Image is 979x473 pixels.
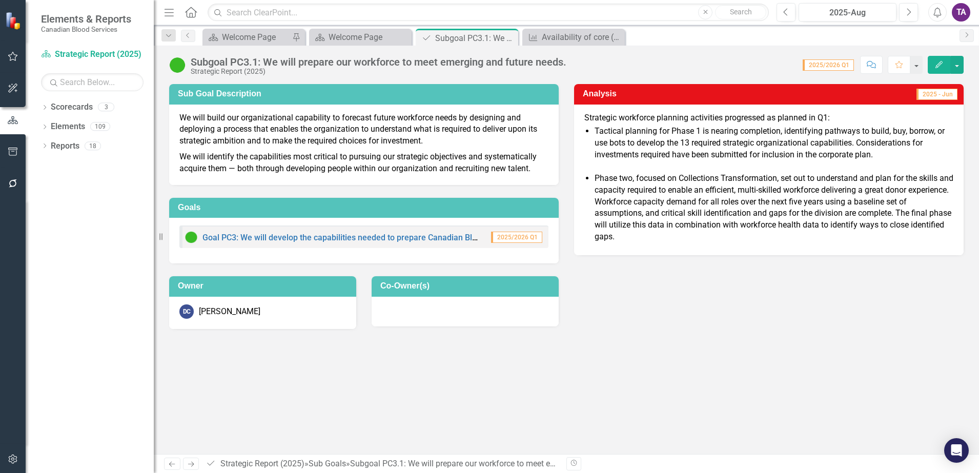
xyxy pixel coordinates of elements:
span: 2025/2026 Q1 [803,59,854,71]
p: We will build our organizational capability to forecast future workforce needs by designing and d... [179,112,548,150]
a: Strategic Report (2025) [41,49,144,60]
a: Sub Goals [309,459,346,468]
a: Availability of core (critical) systems and applications [525,31,622,44]
span: Elements & Reports [41,13,131,25]
div: Subgoal PC3.1: We will prepare our workforce to meet emerging and future needs. [191,56,566,68]
img: ClearPoint Strategy [4,11,24,30]
li: Tactical planning for Phase 1 is nearing completion, identifying pathways to build, buy, borrow, ... [595,126,953,172]
h3: Analysis [583,89,750,98]
img: On Target [169,57,186,73]
h3: Sub Goal Description [178,89,554,98]
button: TA [952,3,970,22]
div: 18 [85,141,101,150]
input: Search ClearPoint... [208,4,769,22]
a: Goal PC3: We will develop the capabilities needed to prepare Canadian Blood Services for the future. [202,233,573,242]
span: 2025/2026 Q1 [491,232,542,243]
div: Open Intercom Messenger [944,438,969,463]
div: Welcome Page [329,31,409,44]
div: 109 [90,122,110,131]
p: Phase two, focused on Collections Transformation, set out to understand and plan for the skills a... [595,173,953,243]
p: Strategic workforce planning activities progressed as planned in Q1: [584,112,953,124]
button: 2025-Aug [799,3,896,22]
h3: Owner [178,281,351,291]
div: Availability of core (critical) systems and applications [542,31,622,44]
a: Scorecards [51,101,93,113]
span: 2025 - Jun [916,89,957,100]
button: Search [715,5,766,19]
div: Welcome Page [222,31,290,44]
div: Subgoal PC3.1: We will prepare our workforce to meet emerging and future needs. [350,459,645,468]
p: We will identify the capabilities most critical to pursuing our strategic objectives and systemat... [179,149,548,175]
div: 2025-Aug [802,7,893,19]
a: Welcome Page [312,31,409,44]
div: [PERSON_NAME] [199,306,260,318]
h3: Co-Owner(s) [380,281,554,291]
div: Subgoal PC3.1: We will prepare our workforce to meet emerging and future needs. [435,32,516,45]
small: Canadian Blood Services [41,25,131,33]
div: DC [179,304,194,319]
div: 3 [98,103,114,112]
h3: Goals [178,203,554,212]
span: Search [730,8,752,16]
input: Search Below... [41,73,144,91]
a: Welcome Page [205,31,290,44]
div: Strategic Report (2025) [191,68,566,75]
div: » » [206,458,559,470]
a: Reports [51,140,79,152]
a: Strategic Report (2025) [220,459,304,468]
a: Elements [51,121,85,133]
img: On Target [185,231,197,243]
